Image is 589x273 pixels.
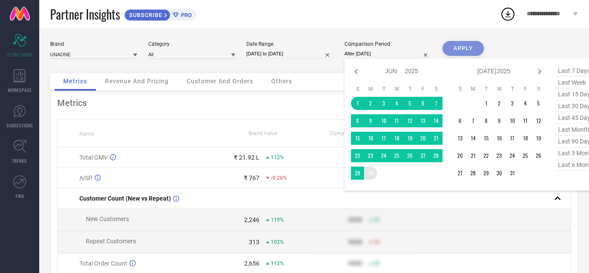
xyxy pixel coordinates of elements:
[429,132,443,145] td: Sat Jun 21 2025
[8,87,32,93] span: WORKSPACE
[364,149,377,162] td: Mon Jun 23 2025
[390,132,403,145] td: Wed Jun 18 2025
[16,193,24,199] span: FWD
[271,175,287,181] span: -0.26%
[493,114,506,127] td: Wed Jul 09 2025
[244,260,259,267] div: 2,656
[466,132,480,145] td: Mon Jul 14 2025
[105,78,169,85] span: Revenue And Pricing
[7,51,33,58] span: SCORECARDS
[364,85,377,92] th: Monday
[271,260,284,266] span: 112%
[506,114,519,127] td: Thu Jul 10 2025
[532,114,545,127] td: Sat Jul 12 2025
[179,12,192,18] span: PRO
[351,85,364,92] th: Sunday
[344,41,432,47] div: Comparison Period
[63,78,87,85] span: Metrics
[271,217,284,223] span: 119%
[416,132,429,145] td: Fri Jun 20 2025
[403,85,416,92] th: Thursday
[429,85,443,92] th: Saturday
[50,5,120,23] span: Partner Insights
[466,114,480,127] td: Mon Jul 07 2025
[506,85,519,92] th: Thursday
[271,78,292,85] span: Others
[453,132,466,145] td: Sun Jul 13 2025
[234,154,259,161] div: ₹ 21.92 L
[532,85,545,92] th: Saturday
[12,157,27,164] span: TRENDS
[532,132,545,145] td: Sat Jul 19 2025
[416,114,429,127] td: Fri Jun 13 2025
[390,97,403,110] td: Wed Jun 04 2025
[86,215,129,222] span: New Customers
[125,12,164,18] span: SUBSCRIBE
[246,49,334,58] input: Select date range
[377,85,390,92] th: Tuesday
[480,114,493,127] td: Tue Jul 08 2025
[351,149,364,162] td: Sun Jun 22 2025
[480,167,493,180] td: Tue Jul 29 2025
[403,132,416,145] td: Thu Jun 19 2025
[249,239,259,246] div: 313
[351,132,364,145] td: Sun Jun 15 2025
[466,85,480,92] th: Monday
[480,132,493,145] td: Tue Jul 15 2025
[429,114,443,127] td: Sat Jun 14 2025
[493,167,506,180] td: Wed Jul 30 2025
[493,97,506,110] td: Wed Jul 02 2025
[506,149,519,162] td: Thu Jul 24 2025
[364,114,377,127] td: Mon Jun 09 2025
[377,132,390,145] td: Tue Jun 17 2025
[7,122,33,129] span: SUGGESTIONS
[249,130,277,136] span: Brand Value
[187,78,253,85] span: Customer And Orders
[79,174,92,181] span: AISP
[453,149,466,162] td: Sun Jul 20 2025
[348,239,362,246] div: 9999
[453,167,466,180] td: Sun Jul 27 2025
[79,131,94,137] span: Name
[416,85,429,92] th: Friday
[403,97,416,110] td: Thu Jun 05 2025
[506,167,519,180] td: Thu Jul 31 2025
[506,132,519,145] td: Thu Jul 17 2025
[364,97,377,110] td: Mon Jun 02 2025
[493,132,506,145] td: Wed Jul 16 2025
[374,239,380,245] span: 50
[374,260,380,266] span: 50
[79,154,108,161] span: Total GMV
[519,85,532,92] th: Friday
[271,154,284,160] span: 112%
[429,149,443,162] td: Sat Jun 28 2025
[246,41,334,47] div: Date Range
[330,130,374,136] span: Competitors Value
[148,41,235,47] div: Category
[506,97,519,110] td: Thu Jul 03 2025
[57,98,571,108] div: Metrics
[532,149,545,162] td: Sat Jul 26 2025
[348,260,362,267] div: 9999
[344,49,432,58] input: Select comparison period
[374,217,380,223] span: 50
[271,239,284,245] span: 102%
[351,114,364,127] td: Sun Jun 08 2025
[466,149,480,162] td: Mon Jul 21 2025
[351,66,361,77] div: Previous month
[348,216,362,223] div: 9999
[79,195,171,202] span: Customer Count (New vs Repeat)
[532,97,545,110] td: Sat Jul 05 2025
[493,85,506,92] th: Wednesday
[429,97,443,110] td: Sat Jun 07 2025
[403,149,416,162] td: Thu Jun 26 2025
[519,149,532,162] td: Fri Jul 25 2025
[500,6,516,22] div: Open download list
[377,149,390,162] td: Tue Jun 24 2025
[377,114,390,127] td: Tue Jun 10 2025
[124,7,196,21] a: SUBSCRIBEPRO
[244,174,259,181] div: ₹ 767
[50,41,137,47] div: Brand
[86,238,136,245] span: Repeat Customers
[480,85,493,92] th: Tuesday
